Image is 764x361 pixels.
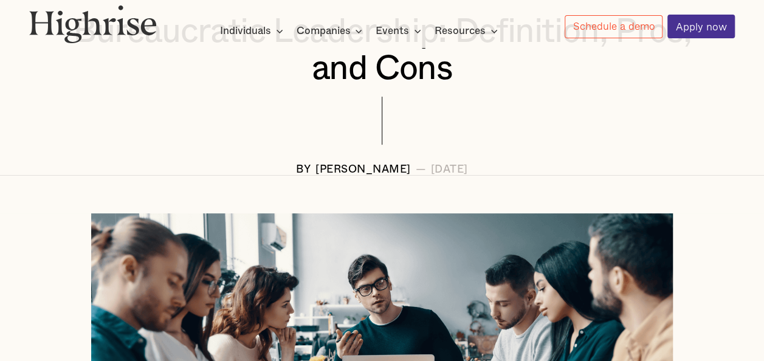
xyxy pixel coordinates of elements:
div: [PERSON_NAME] [315,163,411,175]
img: Highrise logo [29,5,157,43]
div: Resources [435,24,486,38]
div: Individuals [220,24,287,38]
div: Events [376,24,425,38]
div: Events [376,24,409,38]
div: BY [296,163,311,175]
div: — [415,163,426,175]
div: [DATE] [431,163,468,175]
div: Companies [296,24,366,38]
a: Apply now [667,15,735,38]
div: Resources [435,24,501,38]
a: Schedule a demo [565,15,663,38]
div: Individuals [220,24,271,38]
div: Companies [296,24,350,38]
h1: Bureaucratic Leadership: Definition, Pros, and Cons [59,13,706,88]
